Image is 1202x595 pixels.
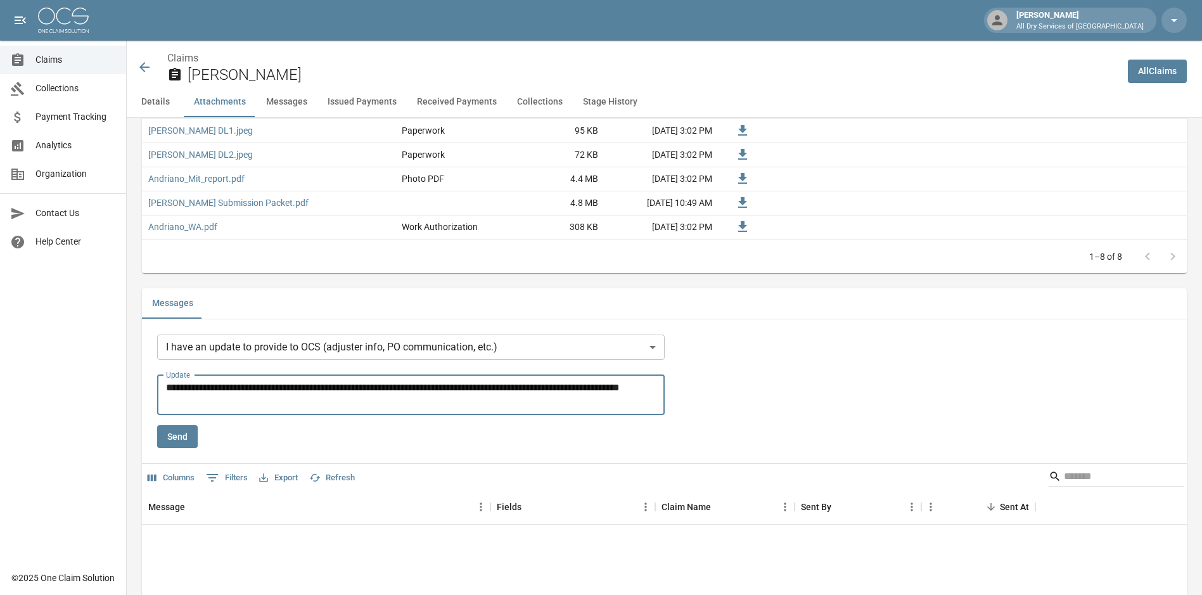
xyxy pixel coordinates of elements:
[35,82,116,95] span: Collections
[497,489,521,525] div: Fields
[148,221,217,233] a: Andriano_WA.pdf
[35,53,116,67] span: Claims
[35,167,116,181] span: Organization
[8,8,33,33] button: open drawer
[167,52,198,64] a: Claims
[509,143,604,167] div: 72 KB
[1000,489,1029,525] div: Sent At
[35,110,116,124] span: Payment Tracking
[509,215,604,240] div: 308 KB
[490,489,655,525] div: Fields
[776,497,795,516] button: Menu
[831,498,849,516] button: Sort
[157,425,198,449] button: Send
[801,489,831,525] div: Sent By
[604,143,719,167] div: [DATE] 3:02 PM
[509,119,604,143] div: 95 KB
[509,167,604,191] div: 4.4 MB
[407,87,507,117] button: Received Payments
[604,119,719,143] div: [DATE] 3:02 PM
[35,139,116,152] span: Analytics
[1128,60,1187,83] a: AllClaims
[604,167,719,191] div: [DATE] 3:02 PM
[402,148,445,161] div: Paperwork
[402,124,445,137] div: Paperwork
[144,468,198,488] button: Select columns
[317,87,407,117] button: Issued Payments
[185,498,203,516] button: Sort
[148,196,309,209] a: [PERSON_NAME] Submission Packet.pdf
[507,87,573,117] button: Collections
[142,288,1187,319] div: related-list tabs
[256,468,301,488] button: Export
[1049,466,1184,489] div: Search
[471,497,490,516] button: Menu
[604,191,719,215] div: [DATE] 10:49 AM
[636,497,655,516] button: Menu
[148,172,245,185] a: Andriano_Mit_report.pdf
[35,207,116,220] span: Contact Us
[148,489,185,525] div: Message
[711,498,729,516] button: Sort
[142,489,490,525] div: Message
[38,8,89,33] img: ocs-logo-white-transparent.png
[921,489,1035,525] div: Sent At
[11,572,115,584] div: © 2025 One Claim Solution
[167,51,1118,66] nav: breadcrumb
[1089,250,1122,263] p: 1–8 of 8
[982,498,1000,516] button: Sort
[157,335,665,360] div: I have an update to provide to OCS (adjuster info, PO communication, etc.)
[655,489,795,525] div: Claim Name
[402,221,478,233] div: Work Authorization
[142,288,203,319] button: Messages
[402,172,444,185] div: Photo PDF
[256,87,317,117] button: Messages
[902,497,921,516] button: Menu
[127,87,1202,117] div: anchor tabs
[306,468,358,488] button: Refresh
[127,87,184,117] button: Details
[148,148,253,161] a: [PERSON_NAME] DL2.jpeg
[188,66,1118,84] h2: [PERSON_NAME]
[203,468,251,488] button: Show filters
[604,215,719,240] div: [DATE] 3:02 PM
[1016,22,1144,32] p: All Dry Services of [GEOGRAPHIC_DATA]
[148,124,253,137] a: [PERSON_NAME] DL1.jpeg
[166,369,190,380] label: Update
[1011,9,1149,32] div: [PERSON_NAME]
[184,87,256,117] button: Attachments
[509,191,604,215] div: 4.8 MB
[921,497,940,516] button: Menu
[35,235,116,248] span: Help Center
[573,87,648,117] button: Stage History
[662,489,711,525] div: Claim Name
[521,498,539,516] button: Sort
[795,489,921,525] div: Sent By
